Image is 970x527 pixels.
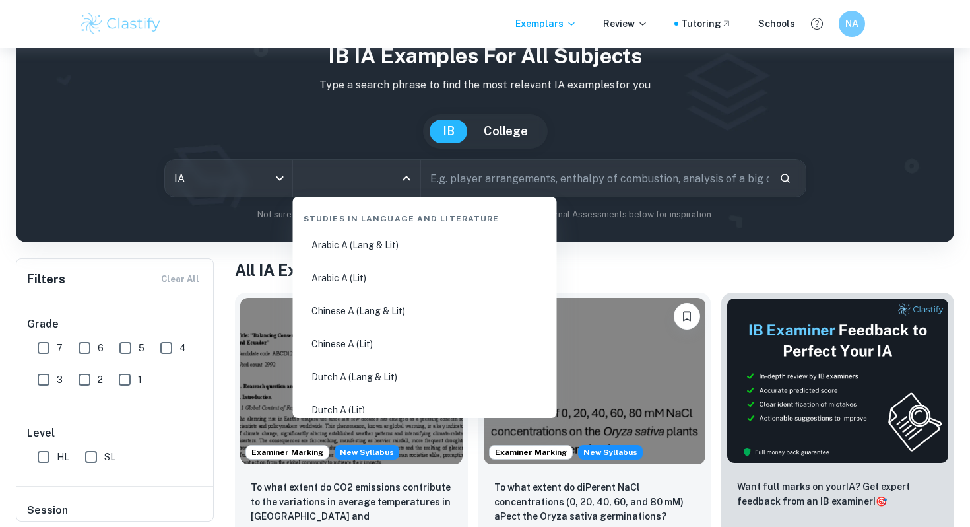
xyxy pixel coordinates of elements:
[298,296,552,326] li: Chinese A (Lang & Lit)
[494,480,695,524] p: To what extent do diPerent NaCl concentrations (0, 20, 40, 60, and 80 mM) aPect the Oryza sativa ...
[165,160,292,197] div: IA
[578,445,643,460] div: Starting from the May 2026 session, the ESS IA requirements have changed. We created this exempla...
[727,298,949,464] img: Thumbnail
[298,395,552,425] li: Dutch A (Lit)
[774,167,796,190] button: Search
[26,77,944,93] p: Type a search phrase to find the most relevant IA examples for you
[26,40,944,72] h1: IB IA examples for all subjects
[298,362,552,392] li: Dutch A (Lang & Lit)
[298,202,552,230] div: Studies in Language and Literature
[298,263,552,293] li: Arabic A (Lit)
[240,298,463,464] img: ESS IA example thumbnail: To what extent do CO2 emissions contribu
[681,17,732,31] a: Tutoring
[298,230,552,260] li: Arabic A (Lang & Lit)
[758,17,795,31] a: Schools
[397,169,416,188] button: Close
[57,341,63,355] span: 7
[27,425,204,441] h6: Level
[179,341,186,355] span: 4
[246,446,329,458] span: Examiner Marking
[421,160,769,197] input: E.g. player arrangements, enthalpy of combustion, analysis of a big city...
[57,372,63,387] span: 3
[839,11,865,37] button: NA
[470,120,541,143] button: College
[335,445,399,460] div: Starting from the May 2026 session, the ESS IA requirements have changed. We created this exempla...
[27,316,204,332] h6: Grade
[139,341,145,355] span: 5
[251,480,452,525] p: To what extent do CO2 emissions contribute to the variations in average temperatures in Indonesia...
[57,450,69,464] span: HL
[578,445,643,460] span: New Syllabus
[104,450,115,464] span: SL
[27,270,65,289] h6: Filters
[335,445,399,460] span: New Syllabus
[490,446,572,458] span: Examiner Marking
[876,496,887,507] span: 🎯
[98,341,104,355] span: 6
[298,329,552,359] li: Chinese A (Lit)
[235,258,954,282] h1: All IA Examples
[806,13,828,35] button: Help and Feedback
[674,303,700,330] button: Bookmark
[603,17,648,31] p: Review
[138,372,142,387] span: 1
[430,120,468,143] button: IB
[484,298,706,464] img: ESS IA example thumbnail: To what extent do diPerent NaCl concentr
[737,479,938,509] p: Want full marks on your IA ? Get expert feedback from an IB examiner!
[845,17,860,31] h6: NA
[79,11,162,37] img: Clastify logo
[26,208,944,221] p: Not sure what to search for? You can always look through our example Internal Assessments below f...
[515,17,577,31] p: Exemplars
[98,372,103,387] span: 2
